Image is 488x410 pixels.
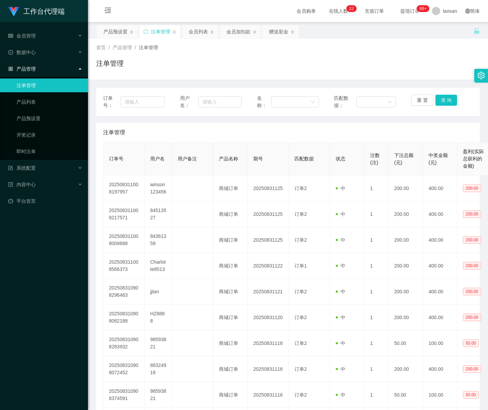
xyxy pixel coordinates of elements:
[16,128,82,142] a: 开奖记录
[463,288,481,295] span: 200.00
[463,314,481,321] span: 200.00
[389,253,423,279] td: 200.00
[336,156,345,161] span: 状态
[334,95,356,109] span: 匹配数据：
[145,253,172,279] td: Charlotte8513
[370,153,380,165] span: 注数(注)
[365,330,389,356] td: 1
[8,165,36,171] span: 系统配置
[365,176,389,201] td: 1
[103,305,145,330] td: 202508310908082188
[253,156,263,161] span: 期号
[8,50,36,55] span: 数据中心
[213,279,248,305] td: 商城订单
[365,279,389,305] td: 1
[16,78,82,92] a: 注单管理
[423,279,457,305] td: 400.00
[474,28,480,34] i: 图标: unlock
[389,305,423,330] td: 200.00
[213,253,248,279] td: 商城订单
[248,253,289,279] td: 20250831122
[213,305,248,330] td: 商城订单
[423,382,457,408] td: 100.00
[477,72,485,79] i: 图标: setting
[16,112,82,125] a: 产品预设置
[103,253,145,279] td: 202508311008566373
[248,279,289,305] td: 20250831121
[290,30,295,34] i: 图标: close
[336,263,345,269] span: 中
[257,95,271,109] span: 名称：
[135,45,136,50] span: /
[180,95,198,109] span: 用户名：
[178,156,197,161] span: 用户备注
[103,279,145,305] td: 202508310908296463
[388,100,392,105] i: 图标: down
[349,5,352,12] p: 2
[389,201,423,227] td: 200.00
[248,201,289,227] td: 20250831125
[423,356,457,382] td: 400.00
[145,176,172,201] td: winson123456
[145,305,172,330] td: HZ8888
[435,95,457,106] button: 查 询
[352,5,354,12] p: 2
[248,305,289,330] td: 20250831120
[109,45,110,50] span: /
[295,289,307,294] span: 订单2
[463,149,484,169] span: 盈利(实际总获利的金额)
[394,153,413,165] span: 下注总额(元)
[248,330,289,356] td: 20250831116
[423,176,457,201] td: 400.00
[248,356,289,382] td: 20250831116
[121,96,165,107] input: 请输入
[336,392,345,398] span: 中
[463,365,481,373] span: 200.00
[311,100,315,105] i: 图标: down
[213,176,248,201] td: 商城订单
[336,366,345,372] span: 中
[8,182,36,187] span: 内容中心
[465,9,470,13] i: 图标: global
[8,33,36,39] span: 会员管理
[96,0,120,22] i: 图标: menu-fold
[8,8,65,14] a: 工作台代理端
[103,227,145,253] td: 202508311008009668
[96,58,124,69] h1: 注单管理
[103,176,145,201] td: 202508311008197957
[103,95,121,109] span: 订单号：
[336,289,345,294] span: 中
[389,279,423,305] td: 200.00
[8,33,13,38] i: 图标: table
[8,50,13,55] i: 图标: check-circle-o
[172,30,176,34] i: 图标: close
[423,201,457,227] td: 400.00
[253,30,257,34] i: 图标: close
[8,7,19,17] img: logo.9652507e.png
[145,382,172,408] td: 98593821
[145,279,172,305] td: jjtan
[130,30,134,34] i: 图标: close
[361,9,387,13] span: 充值订单
[226,25,251,38] div: 会员加扣款
[16,145,82,158] a: 即时注单
[145,356,172,382] td: 88324918
[336,237,345,243] span: 中
[397,9,423,13] span: 提现订单
[295,340,307,346] span: 订单2
[248,176,289,201] td: 20250831125
[295,315,307,320] span: 订单2
[389,330,423,356] td: 50.00
[109,156,123,161] span: 订单号
[365,201,389,227] td: 1
[248,227,289,253] td: 20250831125
[103,382,145,408] td: 202508310908374591
[189,25,208,38] div: 会员列表
[411,95,433,106] button: 重 置
[103,25,127,38] div: 产品预设置
[463,262,481,270] span: 200.00
[336,211,345,217] span: 中
[365,253,389,279] td: 1
[213,382,248,408] td: 商城订单
[8,166,13,170] i: 图标: form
